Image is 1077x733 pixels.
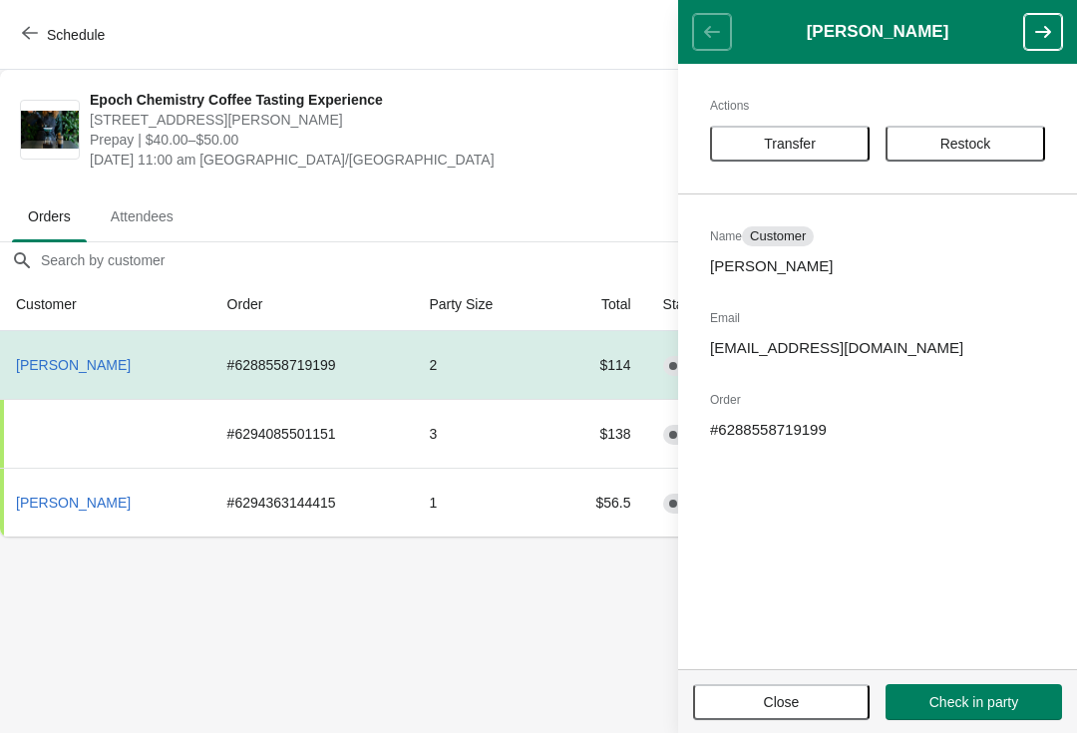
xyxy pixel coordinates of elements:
[550,331,646,399] td: $114
[40,242,1077,278] input: Search by customer
[211,331,414,399] td: # 6288558719199
[211,399,414,468] td: # 6294085501151
[550,278,646,331] th: Total
[413,331,550,399] td: 2
[413,399,550,468] td: 3
[47,27,105,43] span: Schedule
[940,136,991,152] span: Restock
[211,468,414,537] td: # 6294363144415
[764,694,800,710] span: Close
[710,96,1045,116] h2: Actions
[550,468,646,537] td: $56.5
[710,126,870,162] button: Transfer
[886,126,1045,162] button: Restock
[10,17,121,53] button: Schedule
[16,495,131,511] span: [PERSON_NAME]
[16,357,131,373] span: [PERSON_NAME]
[750,228,806,244] span: Customer
[731,22,1024,42] h1: [PERSON_NAME]
[90,150,701,170] span: [DATE] 11:00 am [GEOGRAPHIC_DATA]/[GEOGRAPHIC_DATA]
[8,485,139,521] button: [PERSON_NAME]
[929,694,1018,710] span: Check in party
[413,468,550,537] td: 1
[886,684,1062,720] button: Check in party
[12,198,87,234] span: Orders
[95,198,189,234] span: Attendees
[710,390,1045,410] h2: Order
[90,90,701,110] span: Epoch Chemistry Coffee Tasting Experience
[90,130,701,150] span: Prepay | $40.00–$50.00
[21,111,79,150] img: Epoch Chemistry Coffee Tasting Experience
[693,684,870,720] button: Close
[211,278,414,331] th: Order
[413,278,550,331] th: Party Size
[764,136,816,152] span: Transfer
[710,256,1045,276] p: [PERSON_NAME]
[710,226,1045,246] h2: Name
[710,308,1045,328] h2: Email
[8,347,139,383] button: [PERSON_NAME]
[90,110,701,130] span: [STREET_ADDRESS][PERSON_NAME]
[647,278,768,331] th: Status
[710,420,1045,440] p: # 6288558719199
[710,338,1045,358] p: [EMAIL_ADDRESS][DOMAIN_NAME]
[550,399,646,468] td: $138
